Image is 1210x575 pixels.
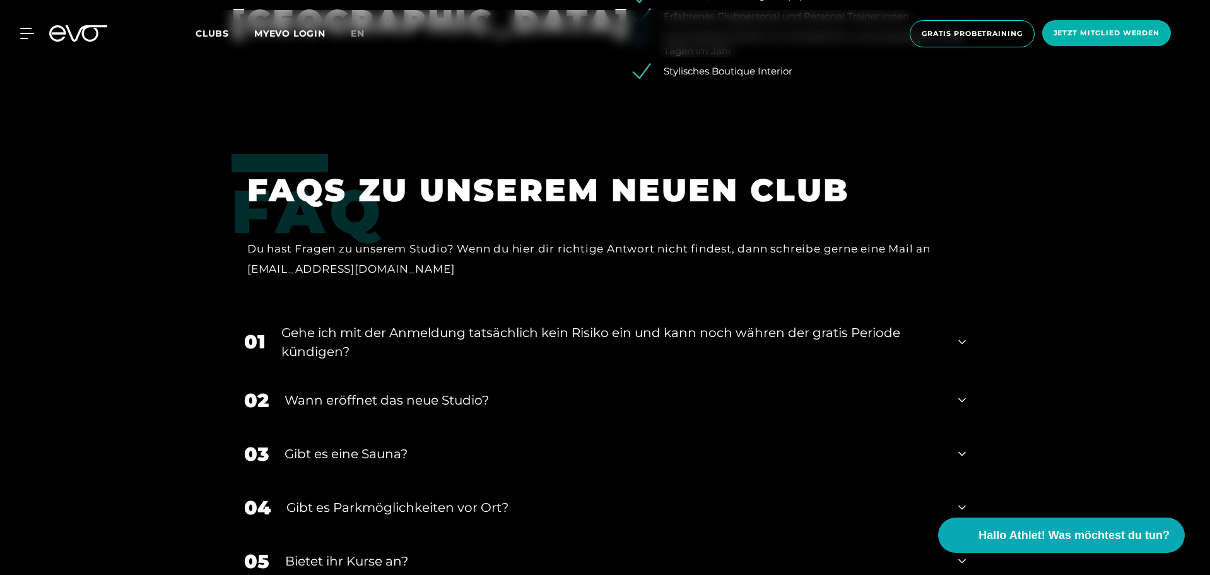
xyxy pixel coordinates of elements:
[244,440,269,468] div: 03
[244,494,271,522] div: 04
[906,20,1038,47] a: Gratis Probetraining
[285,444,943,463] div: Gibt es eine Sauna?
[922,28,1023,39] span: Gratis Probetraining
[286,498,943,517] div: Gibt es Parkmöglichkeiten vor Ort?
[285,391,943,410] div: Wann eröffnet das neue Studio?
[1038,20,1175,47] a: Jetzt Mitglied werden
[1054,28,1160,39] span: Jetzt Mitglied werden
[244,386,269,415] div: 02
[247,170,947,211] h1: FAQS ZU UNSEREM NEUEN CLUB
[281,323,943,361] div: Gehe ich mit der Anmeldung tatsächlich kein Risiko ein und kann noch währen der gratis Periode kü...
[247,239,947,280] div: Du hast Fragen zu unserem Studio? Wenn du hier dir richtige Antwort nicht findest, dann schreibe ...
[285,552,943,571] div: Bietet ihr Kurse an?
[196,27,254,39] a: Clubs
[978,527,1170,544] span: Hallo Athlet! Was möchtest du tun?
[642,64,978,79] li: Stylisches Boutique Interior
[254,28,326,39] a: MYEVO LOGIN
[351,27,380,41] a: en
[196,28,229,39] span: Clubs
[938,518,1185,553] button: Hallo Athlet! Was möchtest du tun?
[351,28,365,39] span: en
[244,328,266,356] div: 01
